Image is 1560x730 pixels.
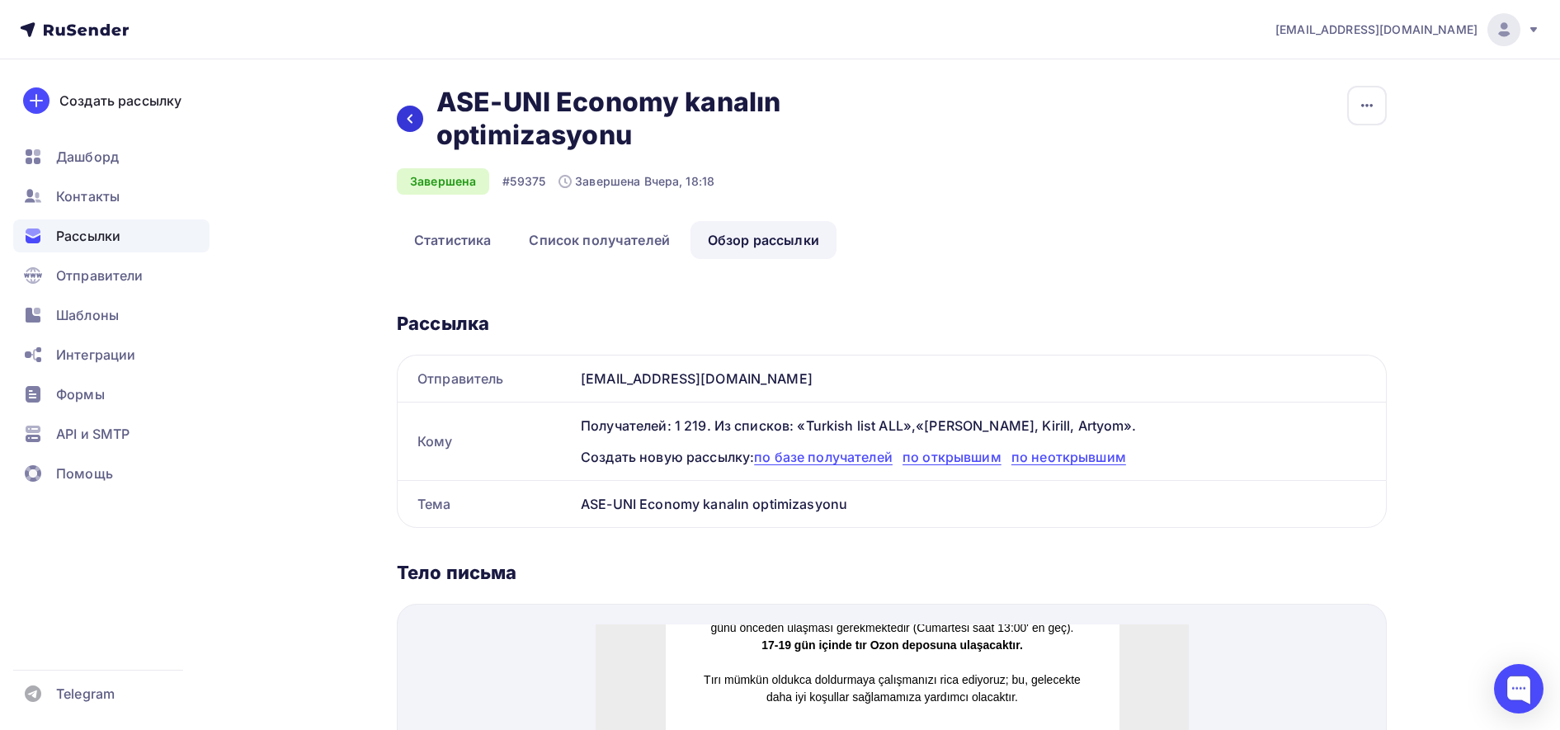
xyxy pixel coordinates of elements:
div: Отправитель [398,356,574,402]
span: Linki 1 saat önce göndereceğiz. [111,293,274,306]
span: Интеграции [56,345,135,365]
span: Контакты [56,186,120,206]
p: UNI ile e-ticarete başlayalım [95,430,499,450]
a: UNI Economy kanalı [224,333,370,364]
div: [EMAIL_ADDRESS][DOMAIN_NAME] [574,356,1386,402]
div: ASE-UNI Economy kanalın optimizasyonu [574,481,1386,527]
span: Дашборд [56,147,119,167]
p: Economy Kanalı Webinarı [111,172,483,196]
strong: UNI Economy kanalı [240,341,353,355]
span: Отправители [56,266,144,285]
a: [EMAIL_ADDRESS][DOMAIN_NAME] [1275,13,1540,46]
a: Обзор рассылки [690,221,837,259]
span: Detaylı bilgi almak için sizleri ASE-UNI Economy Kanalı Webinarına davet ediyoruz. [111,206,457,237]
span: по неоткрывшим [1011,449,1126,465]
div: Получателей: 1 219. Из списков: «Turkish list ALL»,«[PERSON_NAME], Kirill, Artyom». [581,416,1366,436]
div: Тема [398,481,574,527]
a: Формы [13,378,210,411]
a: Отправители [13,259,210,292]
a: Список получателей [511,221,687,259]
p: Hizmetlerimiz hakkında daha fazla bilgi edinmek için lütfen müşteri hizmetler servisimizle iletiş... [95,459,499,491]
div: Завершена [397,168,489,195]
span: Рассылки [56,226,120,246]
a: WhatsApp grubumuz [219,507,374,539]
span: Помощь [56,464,113,483]
span: API и SMTP [56,424,130,444]
span: по открывшим [903,449,1002,465]
span: Шаблоны [56,305,119,325]
a: Шаблоны [13,299,210,332]
div: Кому [398,403,574,480]
div: Тело письма [397,561,1387,584]
div: Создать новую рассылку: [581,447,1366,467]
div: Создать рассылку [59,91,181,111]
a: Контакты [13,180,210,213]
div: Завершена Вчера, 18:18 [558,173,714,190]
a: Дашборд [13,140,210,173]
span: [EMAIL_ADDRESS][DOMAIN_NAME] [1275,21,1478,38]
strong: 17-19 gün içinde tır Ozon deposuna ulaşacaktır. [166,14,427,27]
a: Рассылки [13,219,210,252]
span: Формы [56,384,105,404]
div: Рассылка [397,312,1387,335]
a: Статистика [397,221,508,259]
span: Telegram [56,684,115,704]
span: по базе получателей [754,449,893,465]
span: 📅 Tarih: [DATE] 🕒 Saat: 16:00 [111,241,196,271]
p: Tırı mümkün oldukca doldurmaya çalışmanızı rica ediyoruz; bu, gelecekte daha iyi koşullar sağlama... [103,47,491,82]
div: #59375 [502,173,545,190]
h2: ASE-UNI Economy kanalın optimizasyonu [436,86,935,152]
